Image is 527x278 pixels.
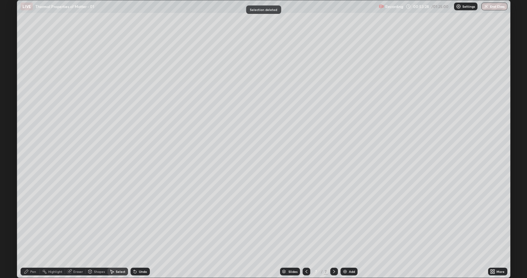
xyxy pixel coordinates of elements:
[73,270,83,273] div: Eraser
[496,270,504,273] div: More
[349,270,355,273] div: Add
[30,270,36,273] div: Pen
[48,270,62,273] div: Highlight
[288,270,297,273] div: Slides
[385,4,403,9] p: Recording
[313,270,319,273] div: 7
[94,270,105,273] div: Shapes
[342,269,348,274] img: add-slide-button
[481,3,507,10] button: End Class
[321,270,323,273] div: /
[35,4,94,9] p: Thermal Properties of Matter - 01
[324,269,328,274] div: 7
[139,270,147,273] div: Undo
[484,4,489,9] img: end-class-cross
[116,270,125,273] div: Select
[23,4,31,9] p: LIVE
[462,5,475,8] p: Settings
[379,4,384,9] img: recording.375f2c34.svg
[456,4,461,9] img: class-settings-icons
